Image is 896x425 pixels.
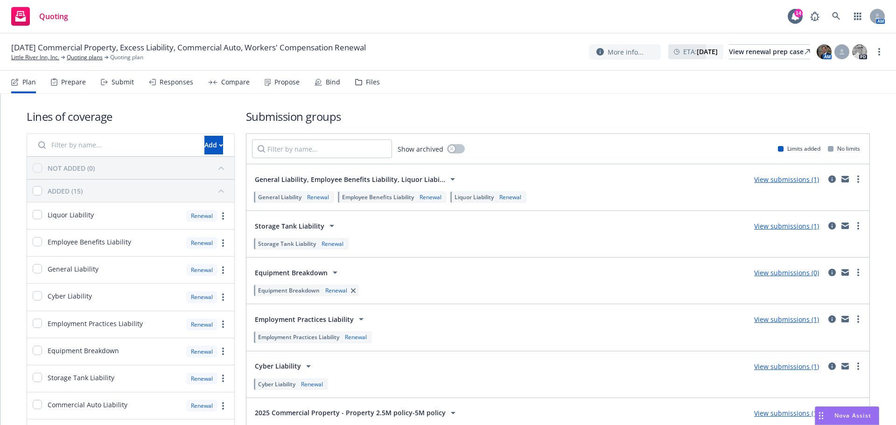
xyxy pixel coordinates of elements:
div: Files [366,78,380,86]
a: circleInformation [826,220,838,231]
span: Storage Tank Liability [258,240,316,248]
a: more [217,346,229,357]
a: Switch app [848,7,867,26]
a: Little River Inn, Inc. [11,53,59,62]
div: Add [204,136,223,154]
span: Quoting plan [110,53,143,62]
span: Cyber Liability [258,380,295,388]
div: Renewal [186,346,217,357]
button: ADDED (15) [48,183,229,198]
div: Renewal [305,193,331,201]
span: General Liability [258,193,301,201]
span: Equipment Breakdown [48,346,119,355]
strong: [DATE] [697,47,718,56]
button: Equipment Breakdown [252,263,343,282]
input: Filter by name... [252,139,392,158]
span: Equipment Breakdown [255,268,328,278]
div: Renewal [186,210,217,222]
h1: Lines of coverage [27,109,235,124]
div: Responses [160,78,193,86]
div: NOT ADDED (0) [48,163,95,173]
span: Quoting [39,13,68,20]
a: more [853,314,864,325]
span: Cyber Liability [255,361,301,371]
a: View renewal prep case [729,44,810,59]
a: mail [840,267,851,278]
div: Renewal [186,237,217,249]
div: Renewal [186,319,217,330]
input: Filter by name... [33,136,199,154]
a: View submissions (0) [754,268,819,277]
div: Prepare [61,78,86,86]
a: circleInformation [826,267,838,278]
a: more [217,265,229,276]
button: Cyber Liability [252,357,317,376]
span: ETA : [683,47,718,56]
span: Employment Practices Liability [255,314,354,324]
button: 2025 Commercial Property - Property 2.5M policy-5M policy [252,404,462,422]
div: Submit [112,78,134,86]
span: General Liability [48,264,98,274]
div: Renewal [320,240,345,248]
span: Liquor Liability [48,210,94,220]
span: Commercial Auto Liability [48,400,127,410]
a: circleInformation [826,361,838,372]
span: Employee Benefits Liability [48,237,131,247]
div: Renewal [186,400,217,411]
div: Renewal [343,333,369,341]
a: mail [840,361,851,372]
div: Limits added [778,145,820,153]
span: Employment Practices Liability [48,319,143,328]
a: View submissions (1) [754,362,819,371]
div: Bind [326,78,340,86]
span: Storage Tank Liability [255,221,324,231]
a: mail [840,314,851,325]
span: 2025 Commercial Property - Property 2.5M policy-5M policy [255,408,446,418]
img: photo [817,44,832,59]
span: [DATE] Commercial Property, Excess Liability, Commercial Auto, Workers' Compensation Renewal [11,42,366,53]
a: View submissions (1) [754,315,819,324]
a: mail [840,174,851,185]
a: more [217,373,229,384]
span: Nova Assist [834,411,871,419]
div: Drag to move [815,407,827,425]
a: more [217,400,229,411]
a: more [217,292,229,303]
button: More info... [589,44,661,60]
a: more [217,319,229,330]
div: Renewal [418,193,443,201]
button: Add [204,136,223,154]
a: more [853,361,864,372]
span: Show archived [398,144,443,154]
a: View submissions (1) [754,175,819,184]
img: photo [852,44,867,59]
div: No limits [828,145,860,153]
div: View renewal prep case [729,45,810,59]
span: General Liability, Employee Benefits Liability, Liquor Liabi... [255,174,445,184]
span: Storage Tank Liability [48,373,114,383]
a: more [874,46,885,57]
a: mail [840,220,851,231]
span: Employee Benefits Liability [342,193,414,201]
a: more [853,267,864,278]
a: Quoting plans [67,53,103,62]
button: General Liability, Employee Benefits Liability, Liquor Liabi... [252,170,461,188]
span: Cyber Liability [48,291,92,301]
a: more [853,220,864,231]
div: Renewal [299,380,325,388]
div: Renewal [186,291,217,303]
a: Report a Bug [805,7,824,26]
div: Compare [221,78,250,86]
button: NOT ADDED (0) [48,160,229,175]
a: View submissions (1) [754,222,819,230]
a: View submissions (1) [754,409,819,418]
span: More info... [608,47,644,57]
a: more [217,237,229,249]
a: Search [827,7,846,26]
button: Employment Practices Liability [252,310,370,328]
div: ADDED (15) [48,186,83,196]
div: 14 [794,9,803,17]
a: more [217,210,229,222]
button: Storage Tank Liability [252,216,340,235]
div: Propose [274,78,300,86]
